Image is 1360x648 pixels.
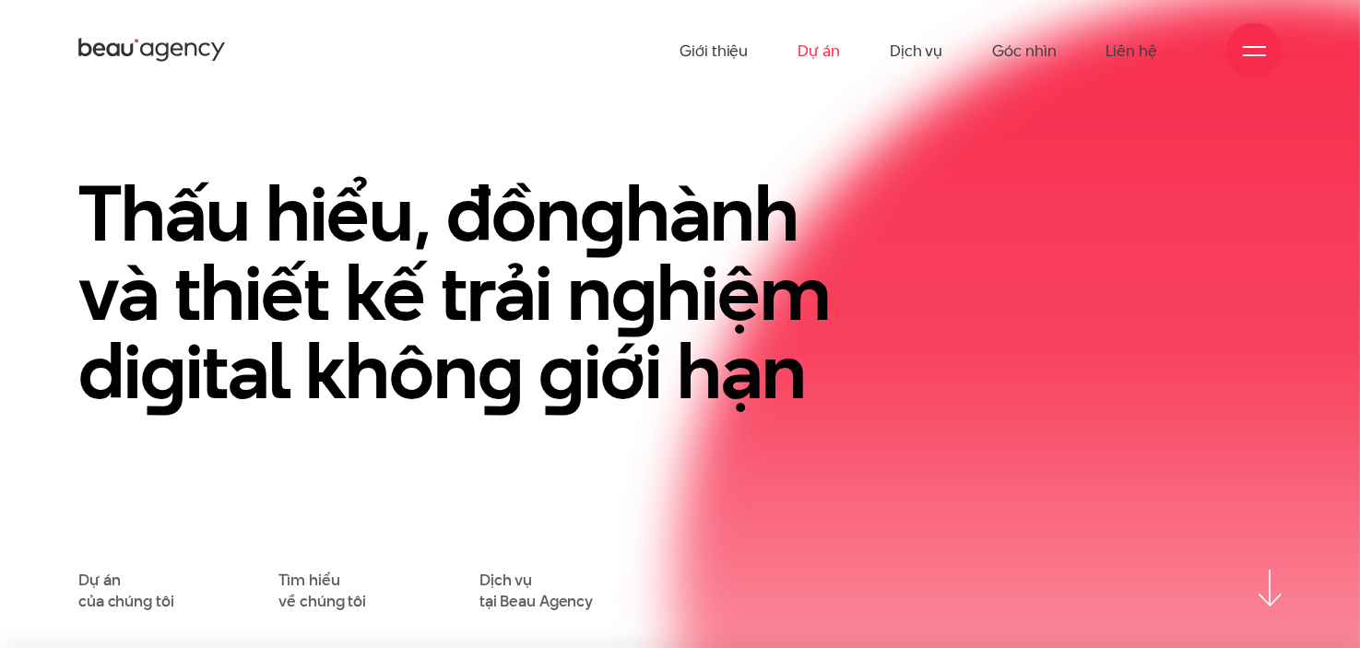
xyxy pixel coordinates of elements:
[538,317,584,425] en: g
[279,570,367,611] a: Tìm hiểuvề chúng tôi
[478,317,523,425] en: g
[580,159,625,267] en: g
[479,570,593,611] a: Dịch vụtại Beau Agency
[78,570,173,611] a: Dự áncủa chúng tôi
[78,174,871,411] h1: Thấu hiểu, đồn hành và thiết kế trải n hiệm di ital khôn iới hạn
[140,317,185,425] en: g
[611,239,656,347] en: g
